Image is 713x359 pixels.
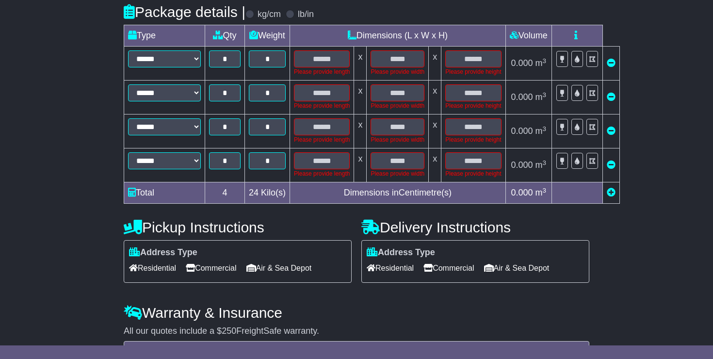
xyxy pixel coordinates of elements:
span: m [535,92,546,102]
span: 0.000 [511,188,533,197]
label: Address Type [367,247,435,258]
div: Please provide height [445,135,501,144]
h4: Delivery Instructions [361,219,589,235]
a: Remove this item [607,126,616,136]
div: Please provide length [294,67,350,76]
span: Residential [129,261,176,276]
span: m [535,58,546,68]
td: Total [124,182,205,204]
span: Residential [367,261,414,276]
td: x [354,148,367,182]
label: Address Type [129,247,197,258]
div: Please provide length [294,169,350,178]
a: Remove this item [607,58,616,68]
div: Please provide height [445,101,501,110]
td: Volume [505,25,551,47]
h4: Package details | [124,4,245,20]
sup: 3 [542,125,546,132]
sup: 3 [542,187,546,194]
span: m [535,126,546,136]
span: Commercial [186,261,236,276]
td: x [354,47,367,81]
td: Weight [245,25,290,47]
td: x [429,81,441,114]
div: Please provide height [445,169,501,178]
a: Add new item [607,188,616,197]
td: x [429,148,441,182]
td: x [354,114,367,148]
span: Commercial [423,261,474,276]
span: 0.000 [511,160,533,170]
div: All our quotes include a $ FreightSafe warranty. [124,326,589,337]
td: Dimensions (L x W x H) [290,25,506,47]
span: m [535,188,546,197]
span: 0.000 [511,92,533,102]
td: Type [124,25,205,47]
div: Please provide length [294,101,350,110]
span: 0.000 [511,58,533,68]
td: x [354,81,367,114]
div: Please provide width [371,135,424,144]
td: Kilo(s) [245,182,290,204]
td: Dimensions in Centimetre(s) [290,182,506,204]
span: m [535,160,546,170]
td: x [429,47,441,81]
div: Please provide width [371,101,424,110]
div: Please provide height [445,67,501,76]
span: 250 [222,326,236,336]
sup: 3 [542,57,546,65]
a: Remove this item [607,92,616,102]
div: Please provide width [371,67,424,76]
sup: 3 [542,91,546,98]
td: x [429,114,441,148]
span: 0.000 [511,126,533,136]
span: Air & Sea Depot [484,261,550,276]
label: kg/cm [258,9,281,20]
span: Air & Sea Depot [246,261,312,276]
span: 24 [249,188,259,197]
h4: Warranty & Insurance [124,305,589,321]
label: lb/in [298,9,314,20]
sup: 3 [542,159,546,166]
td: 4 [205,182,245,204]
td: Qty [205,25,245,47]
h4: Pickup Instructions [124,219,352,235]
div: Please provide length [294,135,350,144]
a: Remove this item [607,160,616,170]
div: Please provide width [371,169,424,178]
